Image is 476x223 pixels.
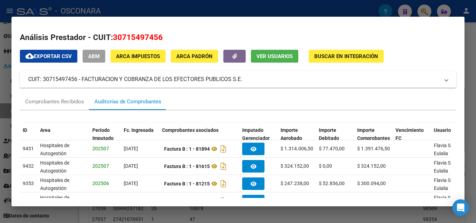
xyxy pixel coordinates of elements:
[124,127,154,133] span: Fc. Ingresada
[319,127,339,141] span: Importe Debitado
[23,145,34,153] div: 9451
[171,50,218,63] button: ARCA Padrón
[319,163,332,169] span: $ 0,00
[124,163,138,169] span: [DATE]
[357,146,390,151] span: $ 1.391.476,50
[219,196,228,207] i: Descargar documento
[28,75,439,83] mat-panel-title: CUIT: 30715497456 - FACTURACION Y COBRANZA DE LOS EFECTORES PUBLICOS S.E.
[20,50,77,63] button: Exportar CSV
[176,53,213,59] span: ARCA Padrón
[23,162,34,170] div: 9432
[40,160,69,174] span: Hospitales de Autogestión
[37,123,90,146] datatable-header-cell: Area
[110,50,166,63] button: ARCA Impuestos
[219,161,228,172] i: Descargar documento
[357,127,390,141] span: Importe Comprobantes
[124,146,138,151] span: [DATE]
[124,181,138,186] span: [DATE]
[164,181,210,186] strong: Factura B : 1 - 81215
[319,146,345,151] span: $ 77.470,00
[239,123,278,146] datatable-header-cell: Imputado Gerenciador
[354,123,393,146] datatable-header-cell: Importe Comprobantes
[393,123,431,146] datatable-header-cell: Vencimiento FC
[20,71,456,88] mat-expansion-panel-header: CUIT: 30715497456 - FACTURACION Y COBRANZA DE LOS EFECTORES PUBLICOS S.E.
[281,163,309,169] span: $ 324.152,00
[92,146,109,151] span: 202507
[25,52,34,60] mat-icon: cloud_download
[20,32,456,43] h2: Análisis Prestador - CUIT:
[452,199,469,216] div: Open Intercom Messenger
[319,181,345,186] span: $ 52.856,00
[23,127,27,133] span: ID
[396,127,424,141] span: Vencimiento FC
[20,123,37,146] datatable-header-cell: ID
[116,53,160,59] span: ARCA Impuestos
[94,98,161,106] div: Auditorías de Comprobantes
[431,123,469,146] datatable-header-cell: Usuario
[219,143,228,154] i: Descargar documento
[434,195,461,208] span: Flavia Santa Eulalia
[92,163,109,169] span: 202507
[40,177,69,191] span: Hospitales de Autogestión
[92,181,109,186] span: 202506
[40,195,69,208] span: Hospitales de Autogestión
[281,181,309,186] span: $ 247.238,00
[164,164,210,169] strong: Factura B : 1 - 81615
[278,123,316,146] datatable-header-cell: Importe Aprobado
[434,177,461,191] span: Flavia Santa Eulalia
[434,143,461,156] span: Flavia Santa Eulalia
[314,53,378,59] span: Buscar en Integración
[113,33,163,42] span: 30715497456
[88,53,100,59] span: ABM
[121,123,159,146] datatable-header-cell: Fc. Ingresada
[434,127,451,133] span: Usuario
[309,50,384,63] button: Buscar en Integración
[164,146,210,152] strong: Factura B : 1 - 81894
[316,123,354,146] datatable-header-cell: Importe Debitado
[162,127,218,133] span: Comprobantes asociados
[256,53,293,59] span: Ver Usuarios
[281,127,302,141] span: Importe Aprobado
[23,180,34,188] div: 9353
[159,123,239,146] datatable-header-cell: Comprobantes asociados
[40,127,51,133] span: Area
[23,197,34,205] div: 9307
[281,146,313,151] span: $ 1.314.006,50
[92,127,114,141] span: Período Imputado
[219,178,228,189] i: Descargar documento
[40,143,69,156] span: Hospitales de Autogestión
[357,163,386,169] span: $ 324.152,00
[25,53,72,59] span: Exportar CSV
[83,50,105,63] button: ABM
[357,181,386,186] span: $ 300.094,00
[251,50,298,63] button: Ver Usuarios
[90,123,121,146] datatable-header-cell: Período Imputado
[434,160,461,174] span: Flavia Santa Eulalia
[25,98,84,106] div: Comprobantes Recibidos
[242,127,270,141] span: Imputado Gerenciador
